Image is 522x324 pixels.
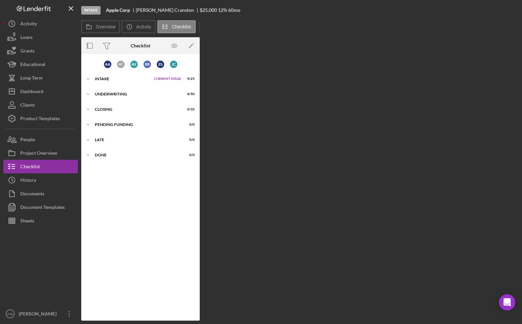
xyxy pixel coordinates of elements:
[81,6,101,15] div: Intake
[20,85,43,100] div: Dashboard
[3,173,78,187] button: History
[20,112,60,127] div: Product Templates
[157,20,196,33] button: Checklist
[3,44,78,58] button: Grants
[20,44,35,59] div: Grants
[3,71,78,85] button: Long-Term
[96,24,115,29] label: Overview
[7,312,13,316] text: OW
[218,7,227,13] div: 12 %
[17,307,61,322] div: [PERSON_NAME]
[20,133,35,148] div: People
[95,123,178,127] div: Pending Funding
[3,200,78,214] button: Document Templates
[182,153,195,157] div: 0 / 0
[182,77,195,81] div: 9 / 25
[104,61,111,68] div: A A
[95,92,178,96] div: Underwriting
[106,7,130,13] b: Apple Corp
[20,187,44,202] div: Documents
[130,61,138,68] div: A V
[131,43,150,48] div: Checklist
[20,71,43,86] div: Long-Term
[499,294,515,310] div: Open Intercom Messenger
[3,85,78,98] button: Dashboard
[3,98,78,112] button: Clients
[182,92,195,96] div: 8 / 50
[20,30,32,46] div: Loans
[172,24,191,29] label: Checklist
[117,61,125,68] div: A T
[228,7,240,13] div: 60 mo
[182,138,195,142] div: 0 / 0
[20,58,45,73] div: Educational
[3,58,78,71] button: Educational
[95,107,178,111] div: Closing
[154,77,181,81] span: Current Stage
[20,160,40,175] div: Checklist
[20,214,34,229] div: Sheets
[3,214,78,228] button: Sheets
[81,20,120,33] button: Overview
[182,123,195,127] div: 0 / 0
[3,146,78,160] button: Project Overview
[3,30,78,44] button: Loans
[144,61,151,68] div: B B
[200,7,217,13] div: $25,000
[3,187,78,200] button: Documents
[182,107,195,111] div: 0 / 32
[3,133,78,146] button: People
[95,77,151,81] div: Intake
[95,138,178,142] div: Late
[20,173,36,189] div: History
[20,146,57,161] div: Project Overview
[170,61,177,68] div: J C
[20,200,65,216] div: Document Templates
[20,98,35,113] div: Clients
[3,160,78,173] button: Checklist
[136,24,151,29] label: Activity
[157,61,164,68] div: E S
[122,20,155,33] button: Activity
[3,112,78,125] button: Product Templates
[95,153,178,157] div: Done
[3,17,78,30] button: Activity
[3,307,78,321] button: OW[PERSON_NAME]
[20,17,37,32] div: Activity
[136,7,200,13] div: [PERSON_NAME] Cranston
